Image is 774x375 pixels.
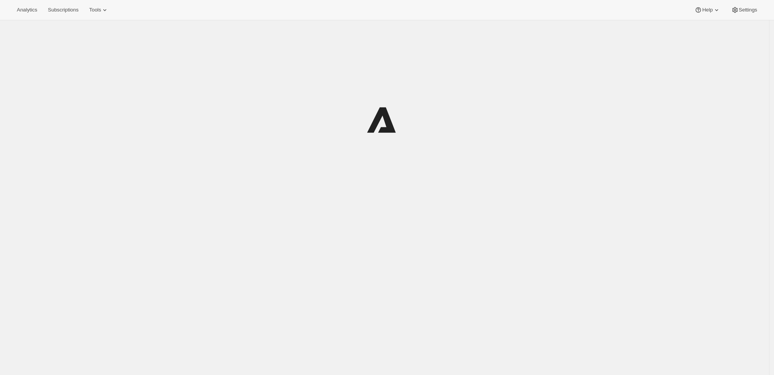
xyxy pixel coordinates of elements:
span: Tools [89,7,101,13]
span: Analytics [17,7,37,13]
button: Subscriptions [43,5,83,15]
button: Settings [727,5,762,15]
span: Help [702,7,712,13]
span: Subscriptions [48,7,78,13]
span: Settings [739,7,757,13]
button: Help [690,5,725,15]
button: Analytics [12,5,42,15]
button: Tools [85,5,113,15]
